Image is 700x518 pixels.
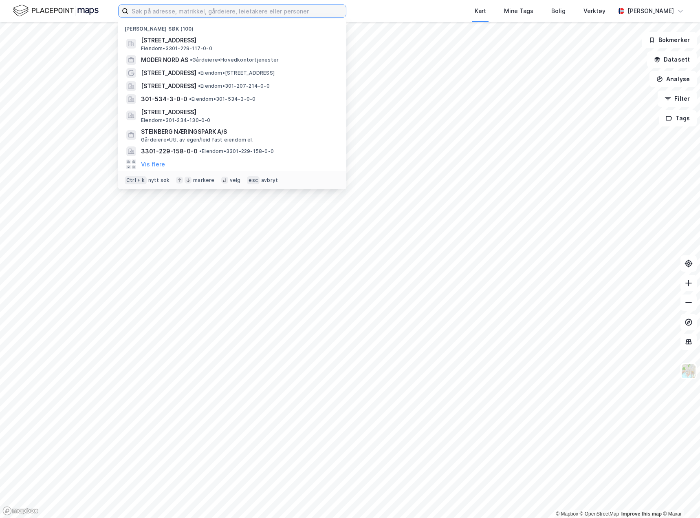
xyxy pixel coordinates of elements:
a: Mapbox homepage [2,506,38,516]
span: [STREET_ADDRESS] [141,107,337,117]
div: Ctrl + k [125,176,147,184]
span: Gårdeiere • Utl. av egen/leid fast eiendom el. [141,137,253,143]
img: Z [681,363,696,379]
span: Eiendom • 301-234-130-0-0 [141,117,211,124]
div: Kontrollprogram for chat [659,479,700,518]
span: MODER NORD AS [141,55,188,65]
span: 3301-229-158-0-0 [141,146,198,156]
div: Kart [475,6,486,16]
span: [STREET_ADDRESS] [141,35,337,45]
button: Analyse [649,71,697,87]
input: Søk på adresse, matrikkel, gårdeiere, leietakere eller personer [128,5,346,17]
span: Gårdeiere • Hovedkontortjenester [190,57,279,63]
span: • [189,96,192,102]
div: [PERSON_NAME] [627,6,674,16]
button: Filter [658,91,697,107]
span: Eiendom • 3301-229-117-0-0 [141,45,212,52]
span: Eiendom • 301-207-214-0-0 [198,83,270,89]
div: esc [247,176,260,184]
a: Mapbox [556,511,578,517]
span: • [190,57,192,63]
span: Eiendom • 301-534-3-0-0 [189,96,255,102]
span: 301-534-3-0-0 [141,94,187,104]
div: Mine Tags [504,6,533,16]
button: Tags [659,110,697,126]
iframe: Chat Widget [659,479,700,518]
span: [STREET_ADDRESS] [141,81,196,91]
div: Verktøy [583,6,605,16]
button: Vis flere [141,159,165,169]
span: Eiendom • 3301-229-158-0-0 [199,148,274,155]
span: STEINBERG NÆRINGSPARK A/S [141,127,337,137]
img: logo.f888ab2527a4732fd821a326f86c7f29.svg [13,4,99,18]
button: Datasett [647,51,697,68]
a: OpenStreetMap [580,511,619,517]
div: markere [193,177,214,184]
div: avbryt [261,177,278,184]
span: • [198,70,200,76]
a: Improve this map [621,511,662,517]
div: velg [230,177,241,184]
button: Bokmerker [642,32,697,48]
div: [PERSON_NAME] søk (100) [118,19,346,34]
div: nytt søk [148,177,170,184]
span: • [198,83,200,89]
span: • [199,148,202,154]
div: Bolig [551,6,566,16]
span: [STREET_ADDRESS] [141,68,196,78]
span: Eiendom • [STREET_ADDRESS] [198,70,275,76]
